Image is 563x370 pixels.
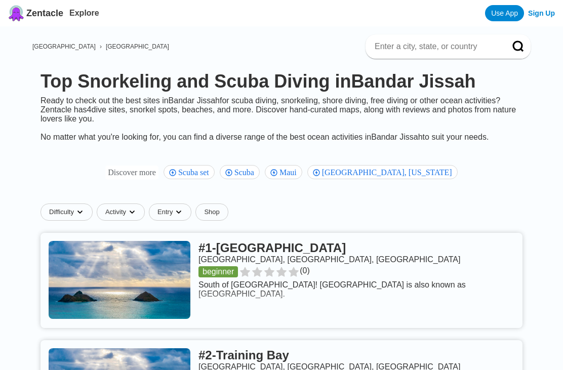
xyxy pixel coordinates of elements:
[195,203,228,221] a: Shop
[307,165,458,179] div: Maui, Hawaii
[485,5,524,21] a: Use App
[374,42,498,52] input: Enter a city, state, or country
[76,208,84,216] img: dropdown caret
[105,166,158,180] div: These are topics related to the article that might interest you
[157,208,173,216] span: Entry
[105,208,126,216] span: Activity
[69,9,99,17] a: Explore
[100,43,102,50] span: ›
[178,168,212,177] span: Scuba set
[49,208,74,216] span: Difficulty
[528,9,555,17] a: Sign Up
[41,203,97,221] button: Difficultydropdown caret
[41,71,522,92] h1: Top Snorkeling and Scuba Diving in Bandar Jissah
[8,5,63,21] a: Zentacle logoZentacle
[26,8,63,19] span: Zentacle
[175,208,183,216] img: dropdown caret
[322,168,455,177] span: [GEOGRAPHIC_DATA], [US_STATE]
[32,96,531,142] div: Ready to check out the best sites in Bandar Jissah for scuba diving, snorkeling, shore diving, fr...
[97,203,149,221] button: Activitydropdown caret
[128,208,136,216] img: dropdown caret
[220,165,260,179] div: Scuba
[149,203,195,221] button: Entrydropdown caret
[164,165,215,179] div: Scuba set
[234,168,257,177] span: Scuba
[265,165,302,179] div: Maui
[8,5,24,21] img: Zentacle logo
[279,168,300,177] span: Maui
[32,43,96,50] a: [GEOGRAPHIC_DATA]
[106,43,169,50] a: [GEOGRAPHIC_DATA]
